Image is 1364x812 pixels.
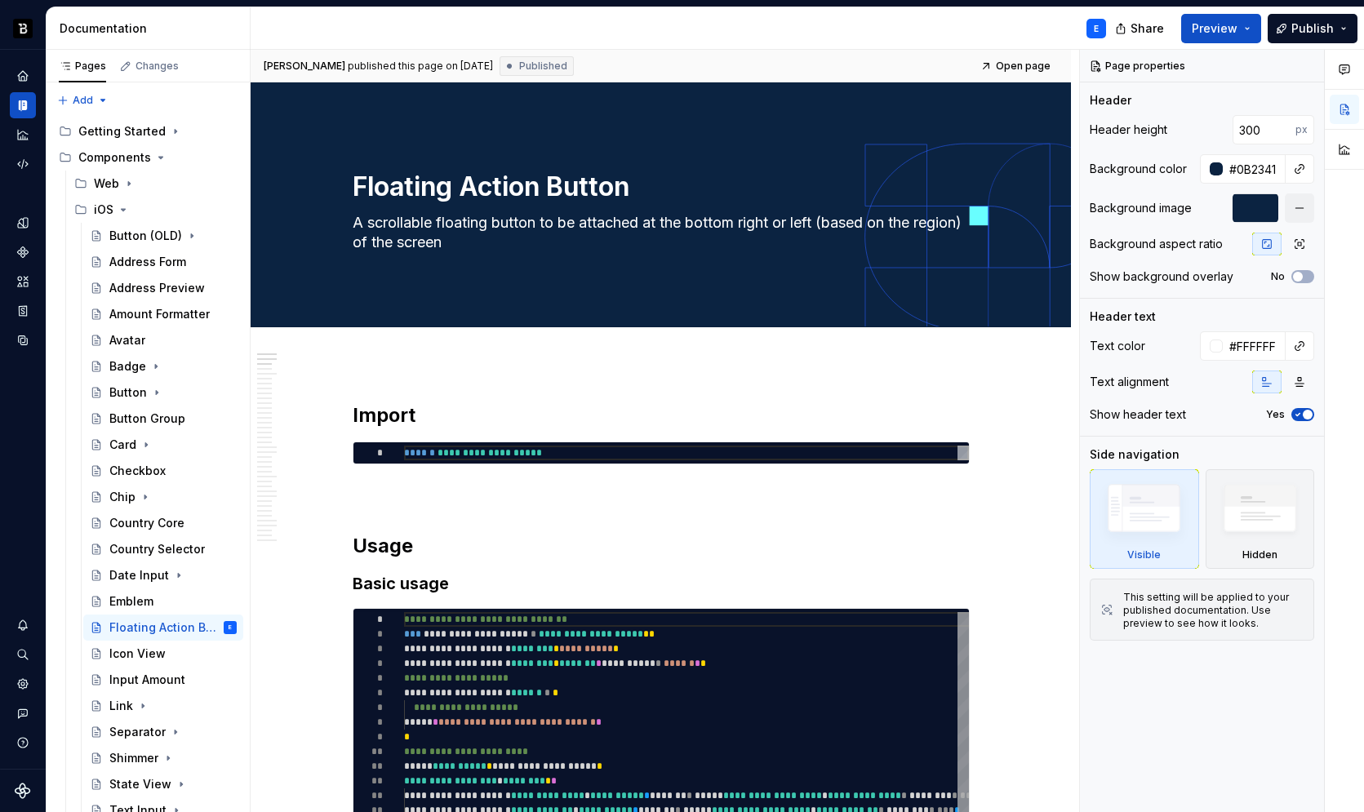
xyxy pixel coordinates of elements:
div: Country Selector [109,541,205,557]
textarea: A scrollable floating button to be attached at the bottom right or left (based on the region) of ... [349,210,966,255]
a: Assets [10,268,36,295]
span: Preview [1192,20,1237,37]
div: Separator [109,724,166,740]
a: Shimmer [83,745,243,771]
div: Badge [109,358,146,375]
a: Badge [83,353,243,379]
button: Preview [1181,14,1261,43]
div: Getting Started [52,118,243,144]
div: Icon View [109,646,166,662]
button: Add [52,89,113,112]
div: Getting Started [78,123,166,140]
a: Code automation [10,151,36,177]
h2: Usage [353,533,970,559]
input: Auto [1223,154,1286,184]
button: Search ⌘K [10,641,36,668]
div: Design tokens [10,210,36,236]
div: iOS [68,197,243,223]
a: Button Group [83,406,243,432]
span: [PERSON_NAME] [264,60,345,73]
label: No [1271,270,1285,283]
a: Chip [83,484,243,510]
div: Amount Formatter [109,306,210,322]
div: Chip [109,489,136,505]
a: Card [83,432,243,458]
div: State View [109,776,171,792]
h3: Basic usage [353,572,970,595]
button: Contact support [10,700,36,726]
textarea: Floating Action Button [349,167,966,206]
a: Amount Formatter [83,301,243,327]
a: Icon View [83,641,243,667]
div: Web [68,171,243,197]
div: E [1094,22,1099,35]
div: Side navigation [1090,446,1180,463]
div: Checkbox [109,463,166,479]
h2: Import [353,402,970,428]
div: Visible [1090,469,1199,569]
label: Yes [1266,408,1285,421]
div: Input Amount [109,672,185,688]
div: Home [10,63,36,89]
div: Address Preview [109,280,205,296]
input: Auto [1223,331,1286,361]
div: Header [1090,92,1131,109]
a: Analytics [10,122,36,148]
a: Date Input [83,562,243,588]
div: Emblem [109,593,153,610]
div: Changes [136,60,179,73]
a: State View [83,771,243,797]
div: Address Form [109,254,186,270]
div: Visible [1127,548,1161,561]
a: Emblem [83,588,243,615]
div: Components [78,149,151,166]
span: Add [73,94,93,107]
div: This setting will be applied to your published documentation. Use preview to see how it looks. [1123,591,1304,630]
div: E [229,619,232,636]
svg: Supernova Logo [15,783,31,799]
div: Shimmer [109,750,158,766]
button: Publish [1268,14,1357,43]
a: Data sources [10,327,36,353]
p: px [1295,123,1308,136]
div: Text color [1090,338,1145,354]
a: Separator [83,719,243,745]
div: Button [109,384,147,401]
a: Avatar [83,327,243,353]
input: Auto [1233,115,1295,144]
span: Publish [1291,20,1334,37]
div: Notifications [10,612,36,638]
div: Card [109,437,136,453]
div: Avatar [109,332,145,348]
div: published this page on [DATE] [348,60,493,73]
span: Share [1131,20,1164,37]
a: Country Core [83,510,243,536]
a: Checkbox [83,458,243,484]
div: Country Core [109,515,184,531]
a: Address Form [83,249,243,275]
div: Documentation [60,20,243,37]
a: Components [10,239,36,265]
button: Share [1107,14,1175,43]
div: Text alignment [1090,374,1169,390]
span: Open page [996,60,1051,73]
a: Floating Action ButtonE [83,615,243,641]
div: Settings [10,671,36,697]
a: Storybook stories [10,298,36,324]
img: ef5c8306-425d-487c-96cf-06dd46f3a532.png [13,19,33,38]
a: Input Amount [83,667,243,693]
div: Header height [1090,122,1167,138]
div: Date Input [109,567,169,583]
div: Web [94,175,119,192]
a: Documentation [10,92,36,118]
